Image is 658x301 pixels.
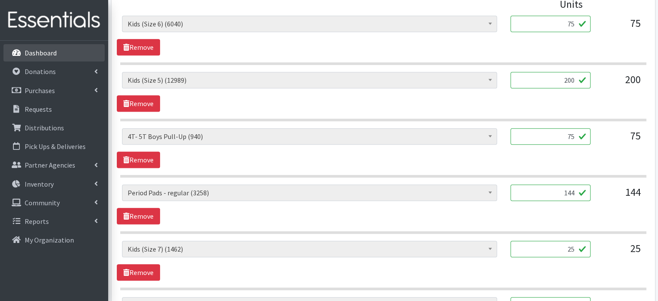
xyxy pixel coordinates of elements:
p: Partner Agencies [25,161,75,169]
p: Inventory [25,180,54,188]
a: Remove [117,264,160,281]
span: Kids (Size 6) (6040) [122,16,497,32]
input: Quantity [510,16,591,32]
span: Period Pads - regular (3258) [128,187,491,199]
p: My Organization [25,236,74,244]
span: Kids (Size 5) (12989) [128,74,491,86]
a: Pick Ups & Deliveries [3,138,105,155]
p: Purchases [25,86,55,95]
p: Community [25,198,60,207]
span: Kids (Size 7) (1462) [122,241,497,257]
input: Quantity [510,128,591,145]
a: My Organization [3,231,105,249]
input: Quantity [510,241,591,257]
input: Quantity [510,184,591,201]
a: Donations [3,63,105,80]
span: Kids (Size 5) (12989) [122,72,497,88]
p: Dashboard [25,49,57,57]
p: Pick Ups & Deliveries [25,142,86,151]
p: Donations [25,67,56,76]
a: Remove [117,152,160,168]
a: Distributions [3,119,105,136]
a: Inventory [3,175,105,193]
div: 144 [597,184,641,208]
div: 75 [597,128,641,152]
a: Community [3,194,105,211]
input: Quantity [510,72,591,88]
span: Kids (Size 7) (1462) [128,243,491,255]
div: 75 [597,16,641,39]
span: 4T- 5T Boys Pull-Up (940) [122,128,497,145]
p: Reports [25,217,49,226]
span: 4T- 5T Boys Pull-Up (940) [128,130,491,142]
p: Distributions [25,123,64,132]
a: Remove [117,208,160,224]
a: Purchases [3,82,105,99]
div: 200 [597,72,641,95]
a: Remove [117,95,160,112]
p: Requests [25,105,52,113]
a: Reports [3,213,105,230]
a: Dashboard [3,44,105,61]
a: Requests [3,100,105,118]
span: Kids (Size 6) (6040) [128,18,491,30]
span: Period Pads - regular (3258) [122,184,497,201]
a: Remove [117,39,160,55]
img: HumanEssentials [3,6,105,35]
div: 25 [597,241,641,264]
a: Partner Agencies [3,156,105,174]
